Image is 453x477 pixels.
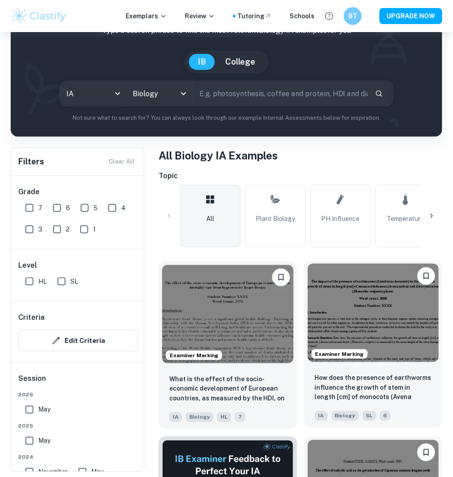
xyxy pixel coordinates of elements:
[387,214,424,224] span: Temperature
[159,171,442,181] h6: Topic
[237,11,272,21] a: Tutoring
[70,277,78,286] span: SL
[312,350,367,358] span: Examiner Marking
[235,412,245,422] span: 7
[344,7,362,25] button: BT
[217,412,231,422] span: HL
[94,203,98,213] span: 5
[66,203,70,213] span: 6
[91,467,103,477] span: May
[126,11,167,21] p: Exemplars
[162,265,294,363] img: Biology IA example thumbnail: What is the effect of the socio-economic
[18,330,138,351] button: Edit Criteria
[189,54,215,70] button: IB
[18,373,138,391] h6: Session
[38,224,42,234] span: 3
[18,114,435,122] p: Not sure what to search for? You can always look through our example Internal Assessments below f...
[272,269,290,286] button: Bookmark
[322,8,337,24] button: Help and Feedback
[177,87,190,100] button: Open
[256,214,295,224] span: Plant Biology
[380,8,442,24] button: UPGRADE NOW
[159,147,442,163] h1: All Biology IA Examples
[121,203,126,213] span: 4
[18,260,138,271] h6: Level
[169,374,286,404] p: What is the effect of the socio-economic development of European countries, as measured by the HD...
[38,277,47,286] span: HL
[348,11,358,21] h6: BT
[18,312,45,323] h6: Criteria
[18,453,138,461] span: 2024
[38,467,68,477] span: November
[66,224,69,234] span: 2
[308,264,439,362] img: Biology IA example thumbnail: How does the presence of earthworms infl
[193,81,368,106] input: E.g. photosynthesis, coffee and protein, HDI and diabetes...
[417,444,435,461] button: Bookmark
[159,261,297,429] a: Examiner MarkingBookmarkWhat is the effect of the socio-economic development of European countrie...
[18,155,44,168] h6: Filters
[38,203,42,213] span: 7
[185,11,215,21] p: Review
[18,391,138,399] span: 2026
[18,187,138,197] h6: Grade
[93,224,96,234] span: 1
[216,54,264,70] button: College
[206,214,214,224] span: All
[290,11,314,21] a: Schools
[321,214,359,224] span: pH Influence
[304,261,443,429] a: Examiner MarkingBookmarkHow does the presence of earthworms influence the growth of stem in lengt...
[315,411,328,421] span: IA
[371,86,387,101] button: Search
[169,412,182,422] span: IA
[60,81,127,106] div: IA
[186,412,213,422] span: Biology
[11,7,67,25] img: Clastify logo
[380,411,391,421] span: 6
[315,373,432,403] p: How does the presence of earthworms influence the growth of stem in length [cm] of monocots (Aven...
[363,411,376,421] span: SL
[18,422,138,430] span: 2025
[417,267,435,285] button: Bookmark
[38,405,50,415] span: May
[38,436,50,446] span: May
[166,351,222,359] span: Examiner Marking
[331,411,359,421] span: Biology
